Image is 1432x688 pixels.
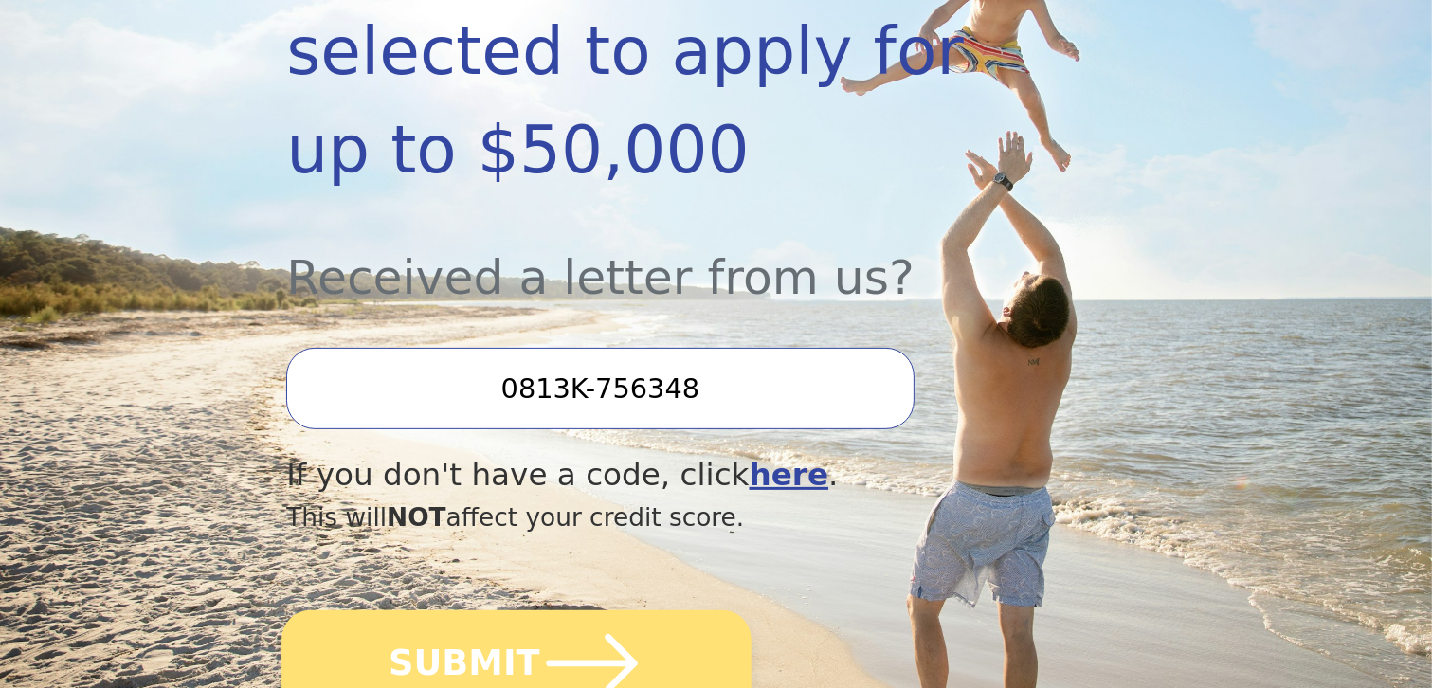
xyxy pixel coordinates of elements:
[387,502,446,532] span: NOT
[286,348,914,429] input: Enter your Offer Code:
[750,457,829,493] a: here
[286,199,1017,314] div: Received a letter from us?
[286,452,1017,498] div: If you don't have a code, click .
[286,498,1017,536] div: This will affect your credit score.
